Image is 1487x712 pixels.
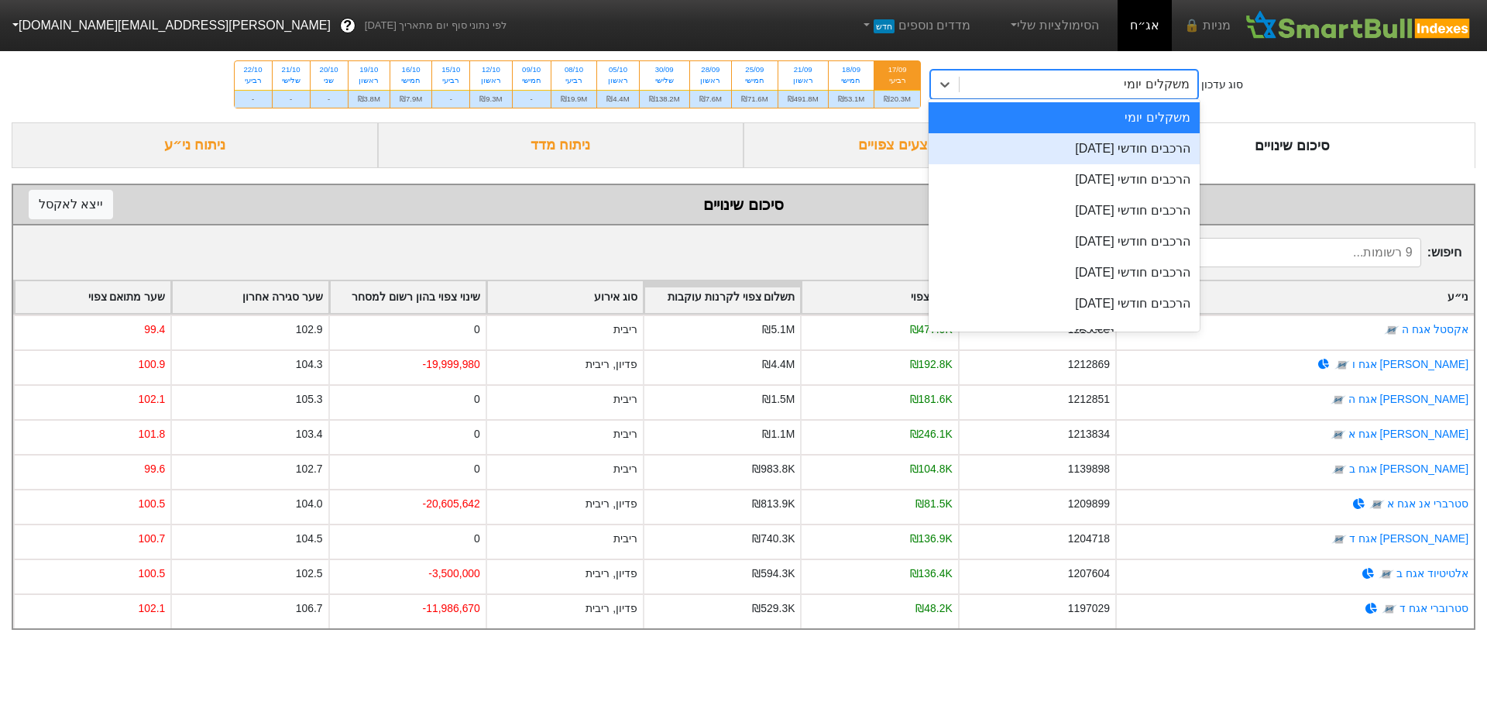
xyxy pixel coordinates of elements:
div: 1213834 [1068,426,1110,442]
div: - [513,90,551,108]
span: ? [343,15,352,36]
div: 19/10 [358,64,380,75]
div: - [432,90,469,108]
div: ₪7.6M [690,90,731,108]
div: ריבית [613,531,637,547]
div: 1204718 [1068,531,1110,547]
div: ₪246.1K [910,426,953,442]
div: סיכום שינויים [1110,122,1476,168]
div: 12/10 [479,64,502,75]
span: לפי נתוני סוף יום מתאריך [DATE] [365,18,507,33]
div: 15/10 [441,64,460,75]
input: 9 רשומות... [1124,238,1421,267]
div: ₪136.9K [910,531,953,547]
div: 103.4 [296,426,323,442]
div: ריבית [613,391,637,408]
img: tase link [1331,462,1347,477]
div: הרכבים חודשי [DATE] [929,319,1200,350]
a: [PERSON_NAME] אגח ד [1349,532,1468,545]
div: פדיון, ריבית [586,496,637,512]
div: 102.1 [138,600,165,617]
div: 102.9 [296,322,323,338]
div: סוג עדכון [1201,77,1244,93]
div: ₪5.1M [762,322,795,338]
div: משקלים יומי [929,102,1200,133]
div: 08/10 [561,64,588,75]
img: tase link [1369,497,1385,512]
div: ₪19.9M [551,90,597,108]
div: שלישי [282,75,300,86]
div: 1212869 [1068,356,1110,373]
div: 106.7 [296,600,323,617]
img: tase link [1334,357,1350,373]
div: 0 [474,391,480,408]
div: חמישי [741,75,768,86]
div: 18/09 [838,64,865,75]
div: ₪740.3K [752,531,795,547]
div: הרכבים חודשי [DATE] [929,257,1200,288]
div: חמישי [400,75,422,86]
div: - [235,90,272,108]
a: סטרברי אנ אגח א [1387,497,1468,510]
div: 1212851 [1068,391,1110,408]
div: 1197029 [1068,600,1110,617]
div: ₪20.3M [874,90,920,108]
div: ₪136.4K [910,566,953,582]
div: Toggle SortBy [487,281,643,313]
div: 104.5 [296,531,323,547]
div: 104.3 [296,356,323,373]
div: משקלים יומי [1124,75,1189,94]
div: הרכבים חודשי [DATE] [929,133,1200,164]
div: 0 [474,426,480,442]
div: ₪1.1M [762,426,795,442]
div: 102.5 [296,566,323,582]
div: 25/09 [741,64,768,75]
div: פדיון, ריבית [586,356,637,373]
div: ₪4.4M [762,356,795,373]
div: 21/10 [282,64,300,75]
a: סטרוברי אגח ד [1399,602,1468,614]
div: ₪491.8M [778,90,828,108]
a: [PERSON_NAME] אגח ב [1349,463,1468,475]
div: 105.3 [296,391,323,408]
div: ניתוח ני״ע [12,122,378,168]
div: Toggle SortBy [802,281,957,313]
div: חמישי [838,75,865,86]
div: 17/09 [884,64,911,75]
a: אלטיטיוד אגח ב [1396,567,1468,580]
div: רביעי [441,75,460,86]
div: רביעי [561,75,588,86]
div: הרכבים חודשי [DATE] [929,226,1200,257]
img: tase link [1384,322,1399,338]
div: ₪181.6K [910,391,953,408]
div: ₪3.8M [349,90,390,108]
div: הרכבים חודשי [DATE] [929,288,1200,319]
div: ביקושים והיצעים צפויים [743,122,1110,168]
div: Toggle SortBy [15,281,170,313]
a: הסימולציות שלי [1001,10,1105,41]
div: -19,999,980 [423,356,480,373]
div: ₪983.8K [752,461,795,477]
div: - [273,90,310,108]
div: 0 [474,322,480,338]
div: 100.9 [138,356,165,373]
div: ראשון [788,75,819,86]
div: 22/10 [244,64,263,75]
div: 05/10 [606,64,629,75]
div: 09/10 [522,64,541,75]
div: פדיון, ריבית [586,600,637,617]
div: ₪1.5M [762,391,795,408]
div: ריבית [613,461,637,477]
div: 99.4 [144,322,165,338]
div: 100.7 [138,531,165,547]
div: ראשון [479,75,502,86]
a: [PERSON_NAME] אגח א [1348,428,1468,440]
a: אקסטל אגח ה [1402,323,1468,335]
div: 100.5 [138,566,165,582]
div: ריבית [613,426,637,442]
a: [PERSON_NAME] אגח ה [1348,393,1468,405]
div: ₪4.4M [597,90,638,108]
div: -20,605,642 [423,496,480,512]
a: מדדים נוספיםחדש [853,10,977,41]
div: ₪104.8K [910,461,953,477]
